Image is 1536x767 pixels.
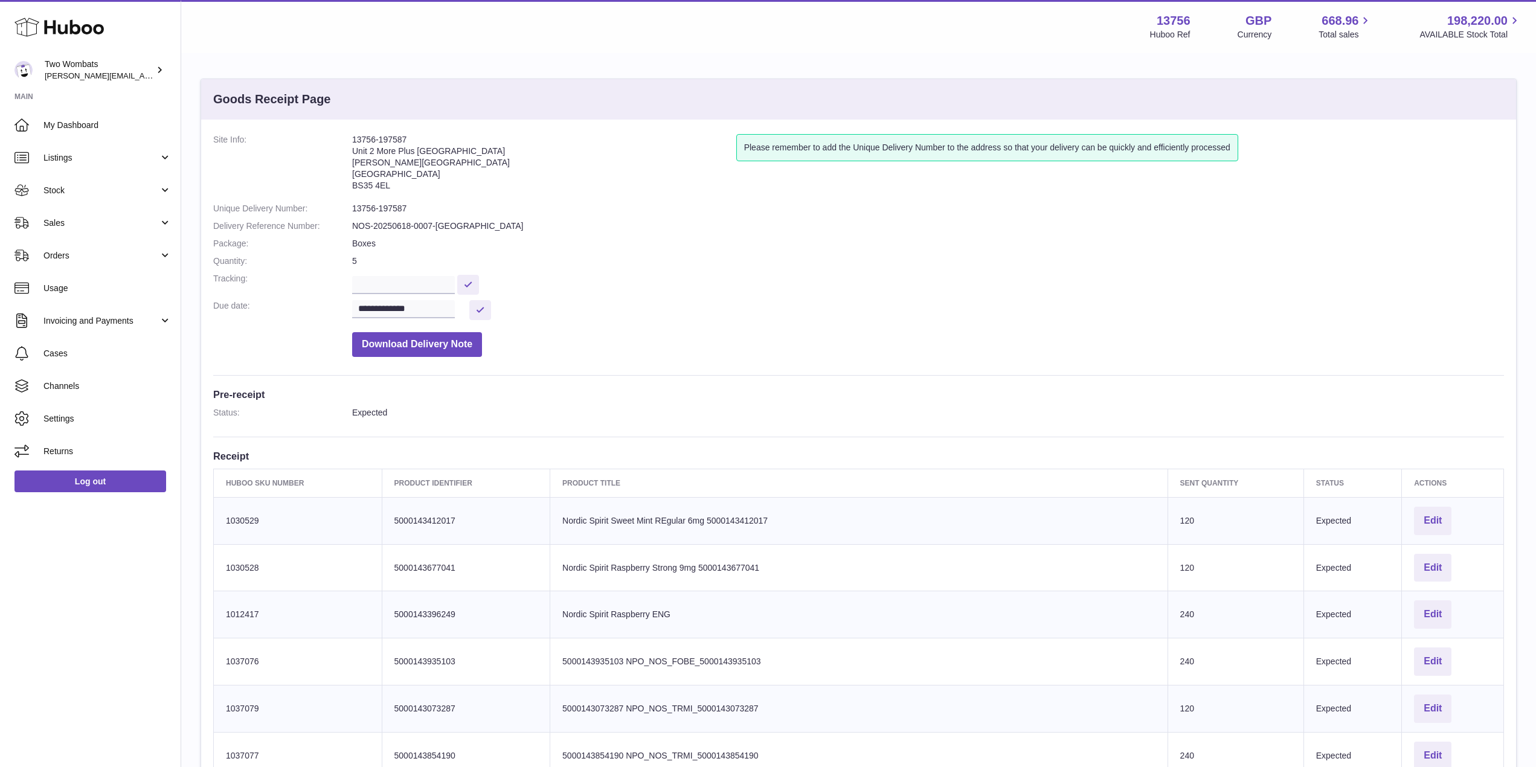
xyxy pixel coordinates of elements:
span: My Dashboard [43,120,172,131]
span: 198,220.00 [1447,13,1508,29]
td: 5000143677041 [382,544,550,591]
dt: Delivery Reference Number: [213,220,352,232]
td: Expected [1303,638,1401,685]
address: 13756-197587 Unit 2 More Plus [GEOGRAPHIC_DATA] [PERSON_NAME][GEOGRAPHIC_DATA] [GEOGRAPHIC_DATA] ... [352,134,736,197]
span: 668.96 [1322,13,1358,29]
td: 240 [1168,591,1303,638]
th: Product title [550,469,1168,497]
span: Stock [43,185,159,196]
strong: GBP [1245,13,1271,29]
strong: 13756 [1157,13,1191,29]
dt: Quantity: [213,255,352,267]
div: Currency [1238,29,1272,40]
td: 5000143935103 [382,638,550,685]
span: Usage [43,283,172,294]
dt: Package: [213,238,352,249]
td: Nordic Spirit Raspberry ENG [550,591,1168,638]
div: Two Wombats [45,59,153,82]
dd: 5 [352,255,1504,267]
td: 1030529 [214,497,382,544]
td: 120 [1168,497,1303,544]
dt: Tracking: [213,273,352,294]
td: 5000143073287 NPO_NOS_TRMI_5000143073287 [550,685,1168,733]
span: Returns [43,446,172,457]
td: Expected [1303,497,1401,544]
div: Huboo Ref [1150,29,1191,40]
th: Sent Quantity [1168,469,1303,497]
div: Please remember to add the Unique Delivery Number to the address so that your delivery can be qui... [736,134,1238,161]
img: philip.carroll@twowombats.com [14,61,33,79]
td: 5000143412017 [382,497,550,544]
h3: Receipt [213,449,1504,463]
td: 5000143935103 NPO_NOS_FOBE_5000143935103 [550,638,1168,685]
dt: Unique Delivery Number: [213,203,352,214]
span: AVAILABLE Stock Total [1419,29,1522,40]
dt: Status: [213,407,352,419]
span: Orders [43,250,159,262]
dd: 13756-197587 [352,203,1504,214]
td: Expected [1303,591,1401,638]
span: Listings [43,152,159,164]
span: Channels [43,380,172,392]
button: Edit [1414,695,1451,723]
th: Actions [1402,469,1504,497]
td: 120 [1168,544,1303,591]
dd: Expected [352,407,1504,419]
button: Edit [1414,554,1451,582]
span: Invoicing and Payments [43,315,159,327]
th: Huboo SKU Number [214,469,382,497]
td: 1012417 [214,591,382,638]
h3: Pre-receipt [213,388,1504,401]
td: Expected [1303,685,1401,733]
th: Status [1303,469,1401,497]
span: Cases [43,348,172,359]
a: 198,220.00 AVAILABLE Stock Total [1419,13,1522,40]
button: Download Delivery Note [352,332,482,357]
button: Edit [1414,600,1451,629]
span: Settings [43,413,172,425]
td: Expected [1303,544,1401,591]
td: 1037079 [214,685,382,733]
a: Log out [14,470,166,492]
dd: Boxes [352,238,1504,249]
dt: Due date: [213,300,352,320]
td: Nordic Spirit Raspberry Strong 9mg 5000143677041 [550,544,1168,591]
td: 1037076 [214,638,382,685]
span: Total sales [1319,29,1372,40]
td: 240 [1168,638,1303,685]
td: 120 [1168,685,1303,733]
th: Product Identifier [382,469,550,497]
td: 5000143073287 [382,685,550,733]
button: Edit [1414,507,1451,535]
span: [PERSON_NAME][EMAIL_ADDRESS][PERSON_NAME][DOMAIN_NAME] [45,71,307,80]
button: Edit [1414,647,1451,676]
h3: Goods Receipt Page [213,91,331,108]
dd: NOS-20250618-0007-[GEOGRAPHIC_DATA] [352,220,1504,232]
dt: Site Info: [213,134,352,197]
span: Sales [43,217,159,229]
td: 1030528 [214,544,382,591]
a: 668.96 Total sales [1319,13,1372,40]
td: 5000143396249 [382,591,550,638]
td: Nordic Spirit Sweet Mint REgular 6mg 5000143412017 [550,497,1168,544]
